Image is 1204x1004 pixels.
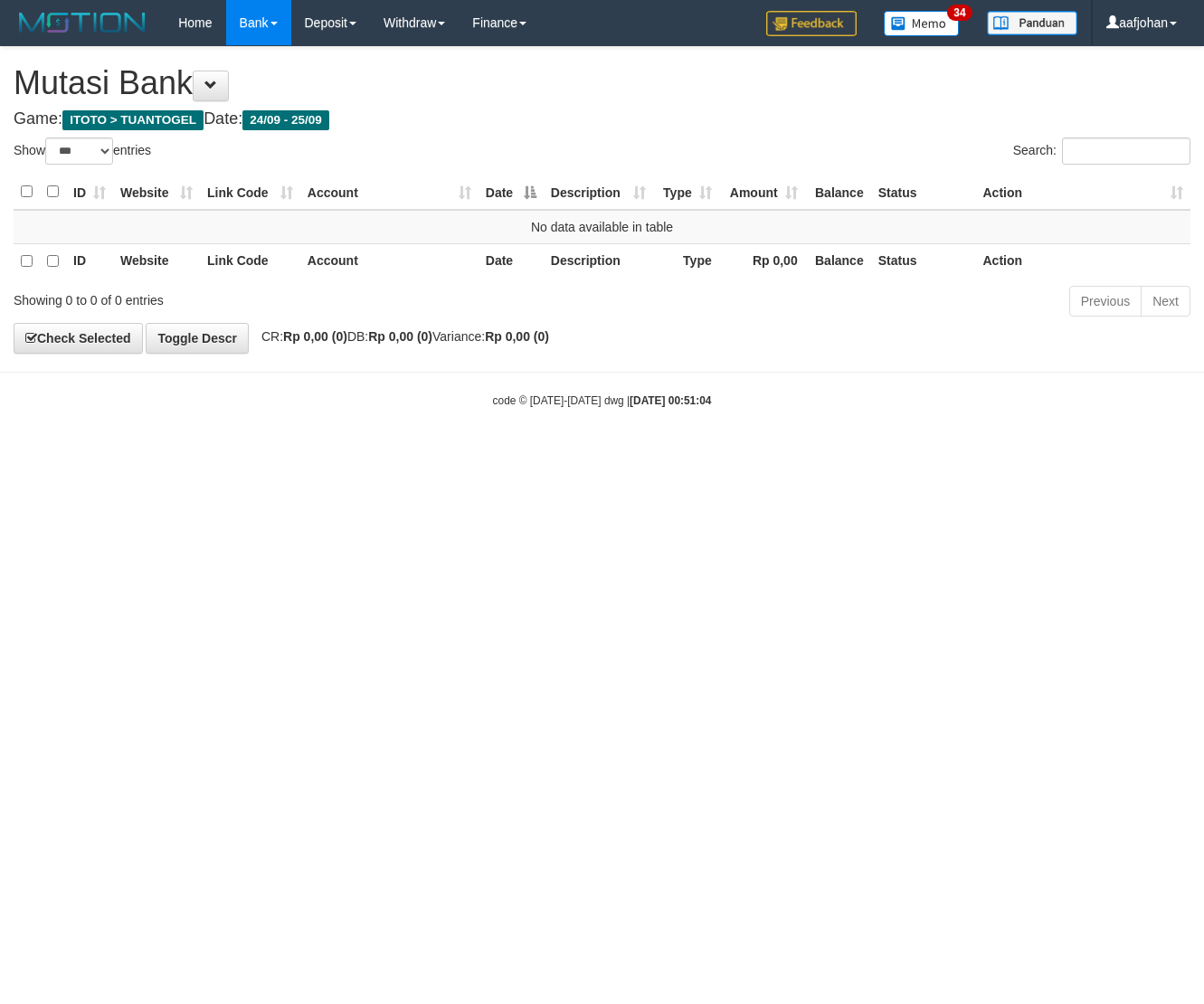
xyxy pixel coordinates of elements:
th: Description [544,243,653,279]
a: Check Selected [14,323,143,354]
th: Amount: activate to sort column ascending [719,175,805,210]
span: 24/09 - 25/09 [242,110,329,130]
img: Feedback.jpg [766,11,857,36]
a: Toggle Descr [146,323,249,354]
th: Link Code [200,243,300,279]
th: Description: activate to sort column ascending [544,175,653,210]
img: panduan.png [987,11,1077,35]
th: Date [479,243,544,279]
th: Action: activate to sort column ascending [975,175,1190,210]
strong: Rp 0,00 (0) [485,329,549,344]
strong: Rp 0,00 (0) [368,329,432,344]
h4: Game: Date: [14,110,1190,128]
small: code © [DATE]-[DATE] dwg | [493,394,712,407]
th: Website: activate to sort column ascending [113,175,200,210]
th: Link Code: activate to sort column ascending [200,175,300,210]
strong: Rp 0,00 (0) [283,329,347,344]
h1: Mutasi Bank [14,65,1190,101]
td: No data available in table [14,210,1190,244]
th: Type [653,243,719,279]
label: Show entries [14,137,151,165]
span: CR: DB: Variance: [252,329,549,344]
img: MOTION_logo.png [14,9,151,36]
th: Account [300,243,479,279]
th: Type: activate to sort column ascending [653,175,719,210]
th: Website [113,243,200,279]
span: ITOTO > TUANTOGEL [62,110,204,130]
th: Status [871,243,976,279]
th: Account: activate to sort column ascending [300,175,479,210]
th: Date: activate to sort column descending [479,175,544,210]
select: Showentries [45,137,113,165]
img: Button%20Memo.svg [884,11,960,36]
span: 34 [947,5,972,21]
a: Previous [1069,286,1142,317]
label: Search: [1013,137,1190,165]
div: Showing 0 to 0 of 0 entries [14,284,488,309]
th: Action [975,243,1190,279]
th: Status [871,175,976,210]
th: Balance [805,243,871,279]
th: ID: activate to sort column ascending [66,175,113,210]
th: ID [66,243,113,279]
th: Rp 0,00 [719,243,805,279]
input: Search: [1062,137,1190,165]
strong: [DATE] 00:51:04 [630,394,711,407]
th: Balance [805,175,871,210]
a: Next [1141,286,1190,317]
